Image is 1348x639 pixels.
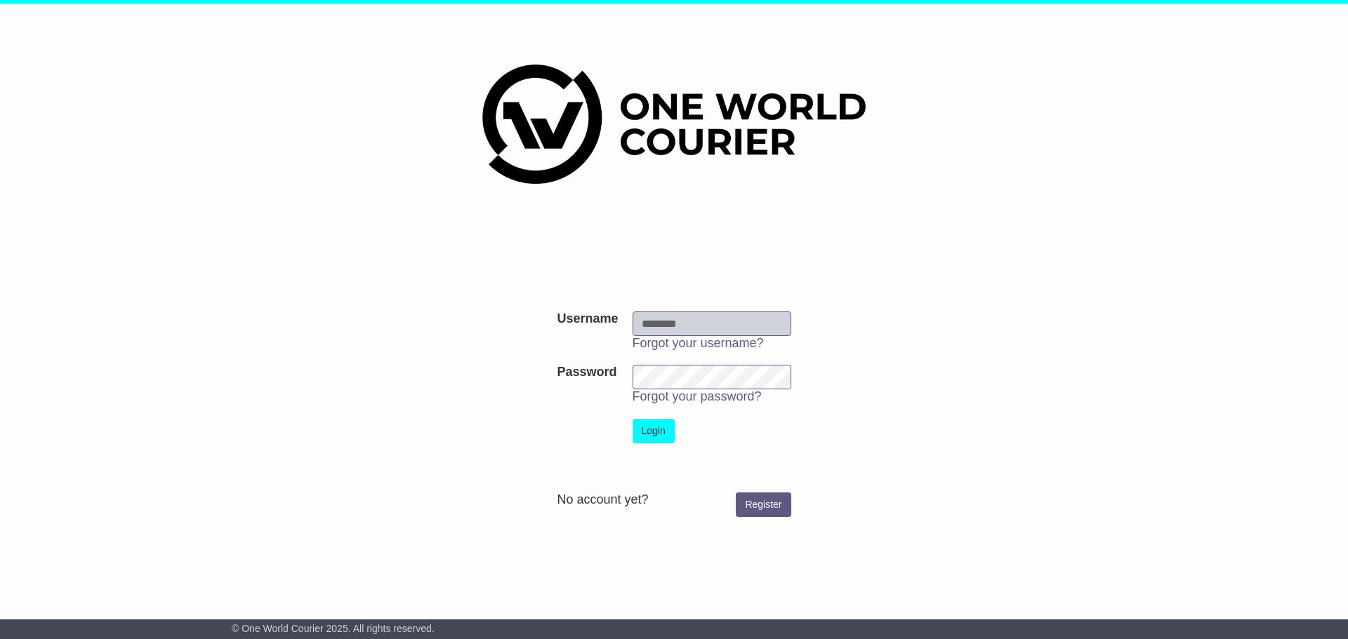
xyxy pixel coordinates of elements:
[557,492,791,508] div: No account yet?
[557,311,618,327] label: Username
[232,623,435,634] span: © One World Courier 2025. All rights reserved.
[633,336,764,350] a: Forgot your username?
[633,389,762,403] a: Forgot your password?
[482,65,866,184] img: One World
[736,492,791,517] a: Register
[557,365,616,380] label: Password
[633,419,675,443] button: Login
